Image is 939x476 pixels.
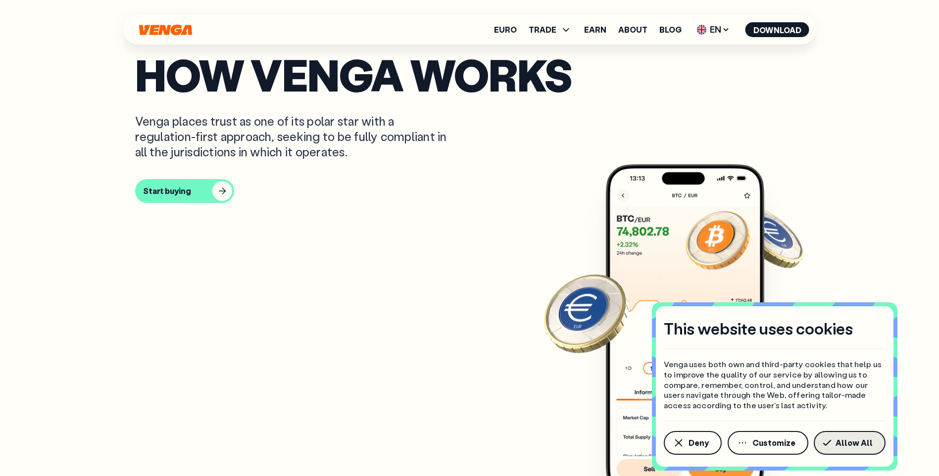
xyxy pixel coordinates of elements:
[135,113,448,160] p: Venga places trust as one of its polar star with a regulation-first approach, seeking to be fully...
[814,431,886,455] button: Allow All
[135,179,234,203] button: Start buying
[494,26,517,34] a: Euro
[697,25,707,35] img: flag-uk
[659,26,682,34] a: Blog
[664,431,722,455] button: Deny
[752,439,795,447] span: Customize
[689,439,709,447] span: Deny
[138,24,194,36] svg: Home
[664,359,886,411] p: Venga uses both own and third-party cookies that help us to improve the quality of our service by...
[135,179,804,203] a: Start buying
[745,22,809,37] button: Download
[529,24,572,36] span: TRADE
[728,431,808,455] button: Customize
[664,318,853,339] h4: This website uses cookies
[693,22,734,38] span: EN
[143,186,191,196] div: Start buying
[135,55,804,94] p: HOW VENGA WORKS
[542,269,631,358] img: EURO coin
[618,26,647,34] a: About
[584,26,606,34] a: Earn
[836,439,873,447] span: Allow All
[735,202,806,273] img: EURO coin
[529,26,556,34] span: TRADE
